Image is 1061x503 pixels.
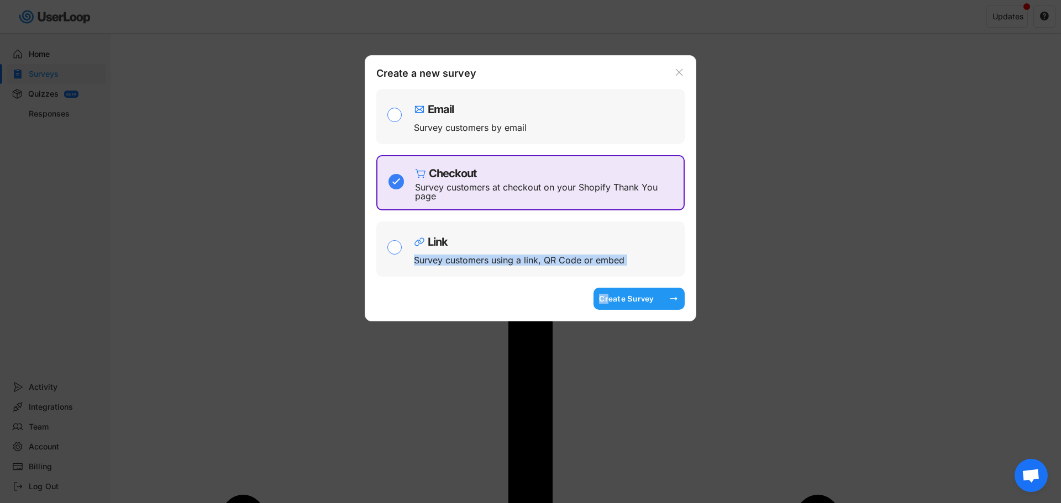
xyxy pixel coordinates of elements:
[668,293,679,304] button: arrow_right_alt
[428,236,448,247] div: Link
[415,183,675,200] div: Survey customers at checkout on your Shopify Thank You page
[599,294,654,304] div: Create Survey
[376,67,487,83] div: Create a new survey
[1015,459,1048,492] div: チャットを開く
[414,123,527,132] div: Survey customers by email
[428,104,454,115] div: Email
[429,168,476,179] div: Checkout
[414,256,624,264] div: Survey customers using a link, QR Code or embed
